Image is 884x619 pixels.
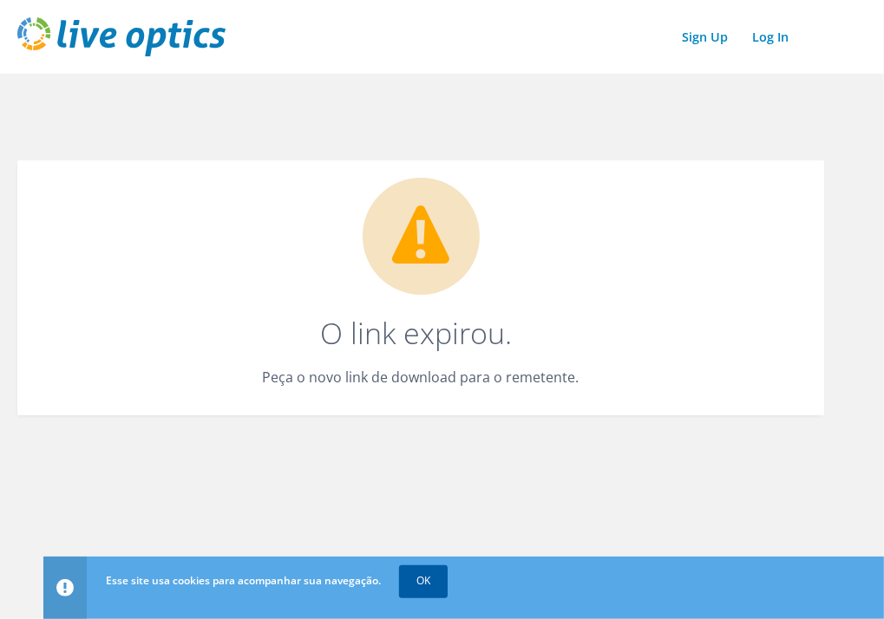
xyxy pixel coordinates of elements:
[17,17,226,56] img: live_optics_svg.svg
[743,24,797,49] a: Log In
[52,365,789,389] p: Peça o novo link de download para o remetente.
[106,573,381,588] span: Esse site usa cookies para acompanhar sua navegação.
[399,565,448,596] a: OK
[673,24,737,49] a: Sign Up
[52,318,781,348] h1: O link expirou.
